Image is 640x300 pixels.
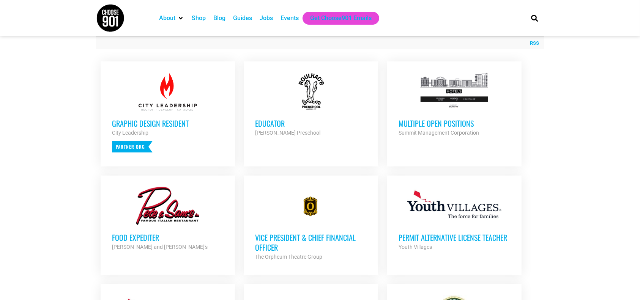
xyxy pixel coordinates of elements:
strong: City Leadership [112,130,148,136]
a: Get Choose901 Emails [310,14,372,23]
a: Vice President & Chief Financial Officer The Orpheum Theatre Group [244,176,378,273]
h3: Permit Alternative License Teacher [399,232,510,242]
a: Blog [213,14,225,23]
strong: [PERSON_NAME] and [PERSON_NAME]'s [112,244,208,250]
strong: Youth Villages [399,244,432,250]
a: Educator [PERSON_NAME] Preschool [244,61,378,149]
h3: Educator [255,118,367,128]
p: Partner Org [112,141,153,152]
a: Food Expediter [PERSON_NAME] and [PERSON_NAME]'s [101,176,235,263]
strong: Summit Management Corporation [399,130,479,136]
h3: Graphic Design Resident [112,118,224,128]
strong: [PERSON_NAME] Preschool [255,130,320,136]
a: About [159,14,175,23]
div: Search [528,12,541,24]
a: Graphic Design Resident City Leadership Partner Org [101,61,235,164]
a: Events [281,14,299,23]
nav: Main nav [155,12,518,25]
a: Jobs [260,14,273,23]
h3: Food Expediter [112,232,224,242]
div: About [155,12,188,25]
a: RSS [526,39,539,47]
a: Multiple Open Positions Summit Management Corporation [387,61,522,149]
h3: Vice President & Chief Financial Officer [255,232,367,252]
strong: The Orpheum Theatre Group [255,254,322,260]
a: Guides [233,14,252,23]
a: Permit Alternative License Teacher Youth Villages [387,176,522,263]
h3: Multiple Open Positions [399,118,510,128]
a: Shop [192,14,206,23]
